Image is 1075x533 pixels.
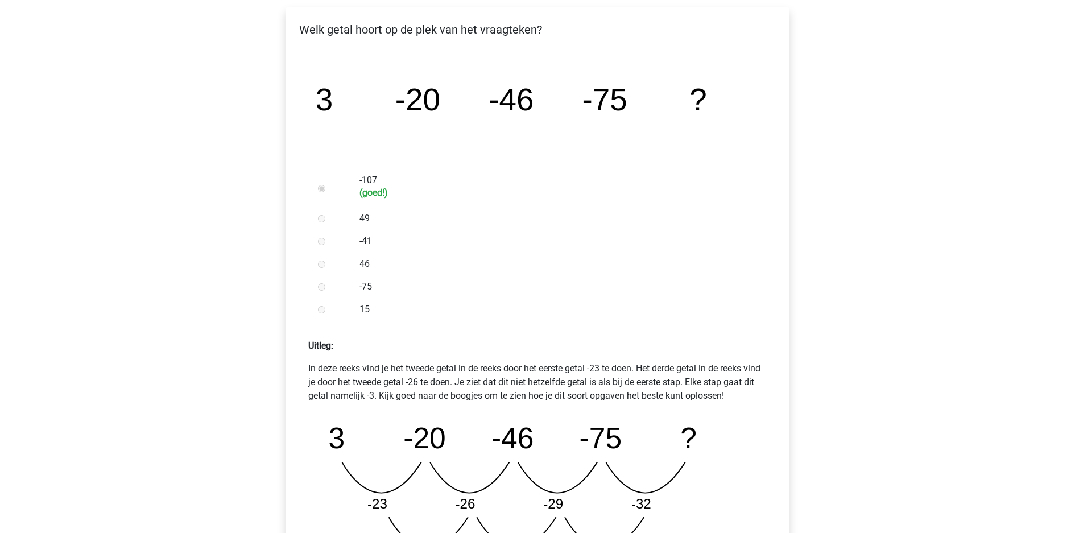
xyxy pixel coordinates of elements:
[367,496,387,511] tspan: -23
[329,422,345,455] tspan: 3
[359,212,753,225] label: 49
[359,234,753,248] label: -41
[359,280,753,294] label: -75
[580,422,622,455] tspan: -75
[359,187,753,198] h6: (goed!)
[631,496,651,511] tspan: -32
[295,21,780,38] p: Welk getal hoort op de plek van het vraagteken?
[681,422,697,455] tspan: ?
[359,257,753,271] label: 46
[582,82,627,117] tspan: -75
[308,362,767,403] p: In deze reeks vind je het tweede getal in de reeks door het eerste getal -23 te doen. Het derde g...
[456,496,476,511] tspan: -26
[689,82,706,117] tspan: ?
[544,496,564,511] tspan: -29
[491,422,534,455] tspan: -46
[403,422,446,455] tspan: -20
[359,303,753,316] label: 15
[489,82,534,117] tspan: -46
[316,82,333,117] tspan: 3
[308,340,333,351] strong: Uitleg:
[359,173,753,198] label: -107
[395,82,440,117] tspan: -20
